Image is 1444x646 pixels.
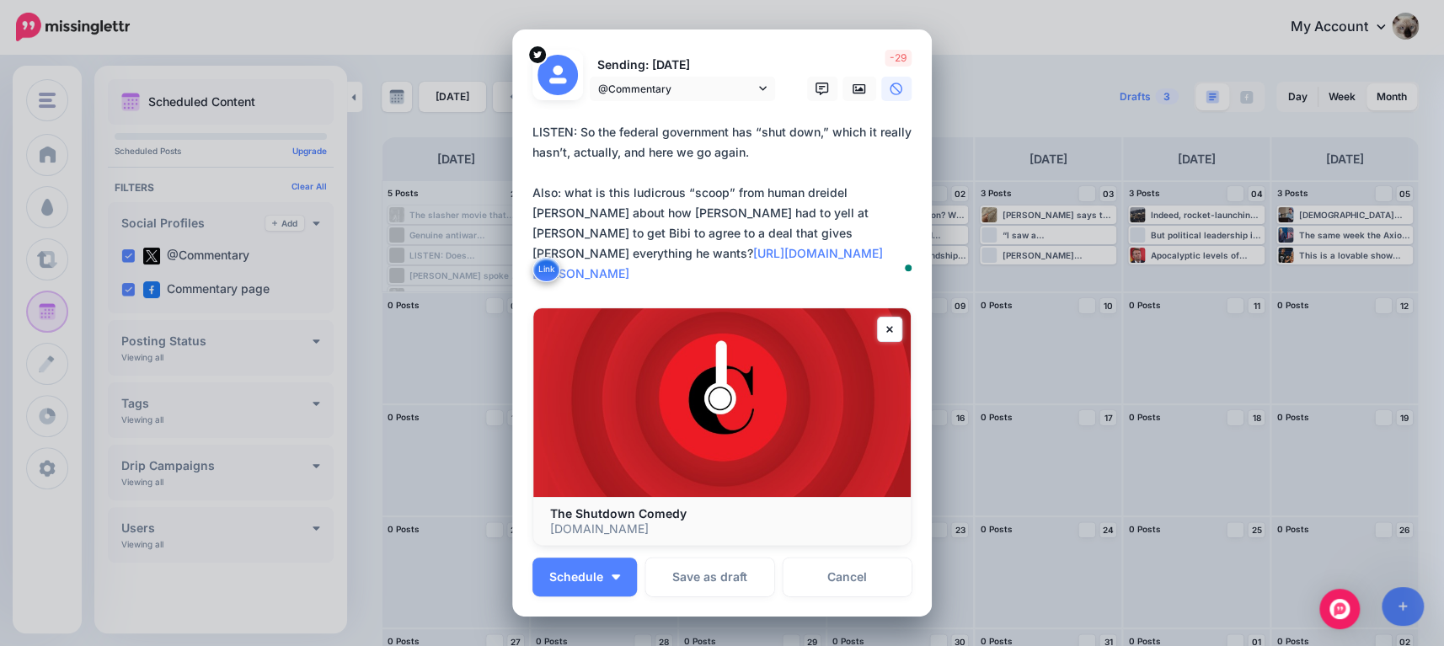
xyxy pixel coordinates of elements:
[645,558,774,596] button: Save as draft
[590,77,775,101] a: @Commentary
[550,506,687,521] b: The Shutdown Comedy
[783,558,912,596] a: Cancel
[1319,589,1360,629] div: Open Intercom Messenger
[532,558,637,596] button: Schedule
[532,122,920,284] textarea: To enrich screen reader interactions, please activate Accessibility in Grammarly extension settings
[532,257,560,282] button: Link
[537,55,578,95] img: user_default_image.png
[532,246,883,280] mark: [URL][DOMAIN_NAME][PERSON_NAME]
[885,50,912,67] span: -29
[612,574,620,579] img: arrow-down-white.png
[533,308,911,497] img: The Shutdown Comedy
[590,56,775,75] p: Sending: [DATE]
[550,521,894,537] p: [DOMAIN_NAME]
[532,122,920,284] div: LISTEN: So the federal government has “shut down,” which it really hasn’t, actually, and here we ...
[549,571,603,583] span: Schedule
[598,80,755,98] span: @Commentary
